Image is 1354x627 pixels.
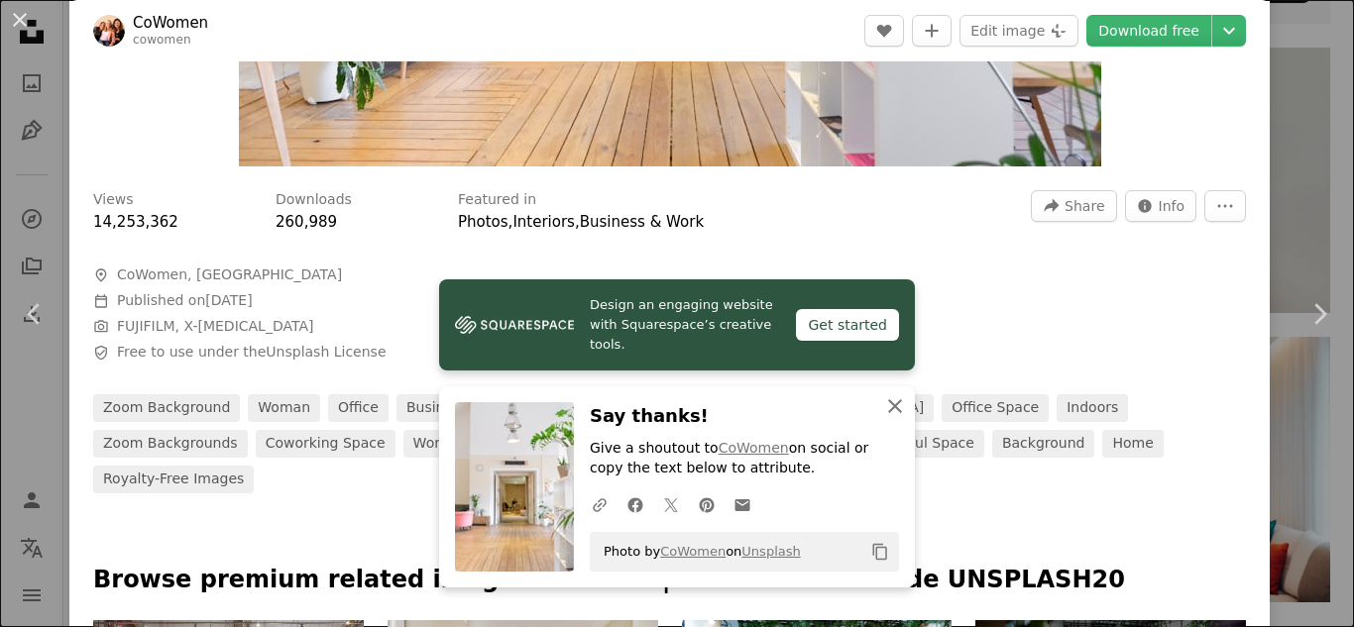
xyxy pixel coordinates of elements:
[959,15,1078,47] button: Edit image
[117,265,342,285] span: CoWomen, [GEOGRAPHIC_DATA]
[508,213,513,231] span: ,
[117,317,313,337] button: FUJIFILM, X-[MEDICAL_DATA]
[942,394,1049,422] a: office space
[689,484,725,524] a: Share on Pinterest
[1057,394,1128,422] a: indoors
[863,535,897,569] button: Copy to clipboard
[205,292,252,308] time: July 9, 2019 at 2:58:09 PM GMT+5:30
[864,15,904,47] button: Like
[1065,191,1104,221] span: Share
[439,279,915,370] a: Design an engaging website with Squarespace’s creative tools.Get started
[1285,219,1354,409] a: Next
[266,344,386,360] a: Unsplash License
[403,430,536,458] a: women working
[796,309,899,341] div: Get started
[992,430,1095,458] a: background
[133,33,191,47] a: cowomen
[93,430,248,458] a: zoom backgrounds
[458,213,508,231] a: Photos
[455,310,574,340] img: file-1606177908946-d1eed1cbe4f5image
[1204,190,1246,222] button: More Actions
[93,466,254,493] a: Royalty-free images
[1125,190,1197,222] button: Stats about this image
[256,430,395,458] a: coworking space
[276,213,337,231] span: 260,989
[276,190,352,210] h3: Downloads
[741,544,800,559] a: Unsplash
[575,213,580,231] span: ,
[725,484,760,524] a: Share over email
[653,484,689,524] a: Share on Twitter
[590,439,899,478] p: Give a shoutout to on social or copy the text below to attribute.
[1102,430,1163,458] a: home
[618,484,653,524] a: Share on Facebook
[93,190,134,210] h3: Views
[590,402,899,431] h3: Say thanks!
[1031,190,1116,222] button: Share this image
[590,295,780,355] span: Design an engaging website with Squarespace’s creative tools.
[912,15,952,47] button: Add to Collection
[594,536,801,568] span: Photo by on
[1086,15,1211,47] a: Download free
[93,565,1246,596] p: Browse premium related images on iStock | Save 20% with code UNSPLASH20
[117,343,387,363] span: Free to use under the
[719,440,789,456] a: CoWomen
[117,292,253,308] span: Published on
[512,213,575,231] a: Interiors
[458,190,536,210] h3: Featured in
[93,15,125,47] img: Go to CoWomen's profile
[248,394,320,422] a: woman
[660,544,726,559] a: CoWomen
[93,394,240,422] a: zoom background
[855,430,984,458] a: beautiful space
[1159,191,1185,221] span: Info
[133,13,208,33] a: CoWomen
[328,394,389,422] a: office
[1212,15,1246,47] button: Choose download size
[93,213,178,231] span: 14,253,362
[396,394,478,422] a: business
[580,213,704,231] a: Business & Work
